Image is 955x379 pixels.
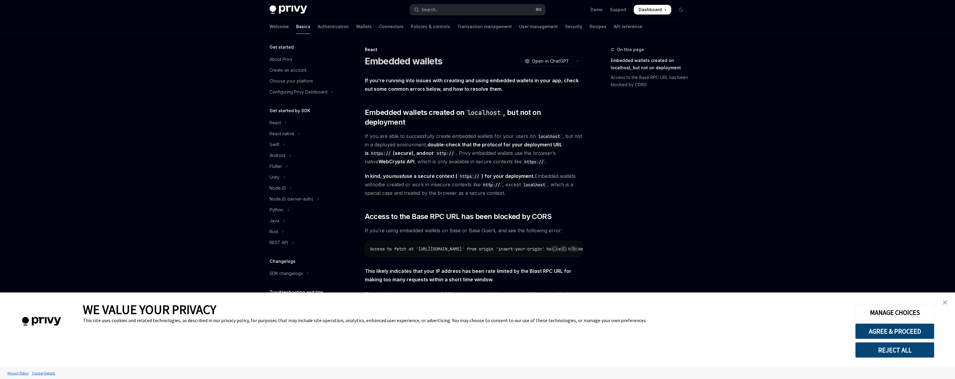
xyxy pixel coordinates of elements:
[365,212,551,221] span: Access to the Base RPC URL has been blocked by CORS
[83,302,216,317] span: WE VALUE YOUR PRIVACY
[265,87,342,97] button: Toggle Configuring Privy Dashboard section
[370,246,629,252] span: Access to fetch at '[URL][DOMAIN_NAME]' from origin 'insert-your-origin' has been blocked by CORS...
[270,88,327,96] div: Configuring Privy Dashboard
[265,204,342,215] button: Toggle Python section
[270,185,286,192] div: NodeJS
[522,158,546,165] code: https://
[521,56,573,66] button: Open in ChatGPT
[481,181,502,188] code: http://
[434,150,456,157] code: http://
[392,173,404,179] em: must
[570,245,578,253] button: Ask AI
[521,181,548,188] code: localhost
[365,173,535,179] strong: In kind, you use a secure context ( ) for your deployment.
[365,172,583,197] span: Embedded wallets will be created or work in insecure contexts like , except , which is a special ...
[270,258,296,265] h5: Changelogs
[535,7,542,12] span: ⌘ K
[265,139,342,150] button: Toggle Swift section
[365,77,579,92] strong: If you’re running into issues with creating and using embedded wallets in your app, check out som...
[270,119,281,126] div: React
[676,5,686,15] button: Toggle dark mode
[265,76,342,87] a: Choose your platform
[265,194,342,204] button: Toggle NodeJS (server-auth) section
[270,19,289,34] a: Welcome
[270,44,294,51] h5: Get started
[532,58,569,64] span: Open in ChatGPT
[265,172,342,183] button: Toggle Unity section
[270,195,313,203] div: NodeJS (server-auth)
[590,7,603,13] a: Demo
[465,108,503,117] code: localhost
[9,308,74,335] img: company logo
[356,19,372,34] a: Wallets
[270,141,279,148] div: Swift
[365,132,583,166] span: If you are able to successfully create embedded wallets for your users on , but not in a deployed...
[939,296,951,309] a: close banner
[296,19,310,34] a: Basics
[365,108,583,127] span: Embedded wallets created on , but not on deployment
[265,128,342,139] button: Toggle React native section
[265,226,342,237] button: Toggle Rust section
[265,161,342,172] button: Toggle Flutter section
[536,133,562,140] code: localhost
[265,215,342,226] button: Toggle Java section
[270,107,310,114] h5: Get started by SDK
[270,228,278,235] div: Rust
[265,183,342,194] button: Toggle NodeJS section
[457,19,512,34] a: Transaction management
[560,245,568,253] button: Copy the contents from the code block
[365,47,583,53] div: React
[365,290,583,324] span: Though this may appear to be a CORS violation, the initial error sent by Blast should indicate th...
[411,19,450,34] a: Policies & controls
[421,6,438,13] div: Search...
[519,19,558,34] a: User management
[265,268,342,279] button: Toggle SDK changelogs section
[265,65,342,76] a: Create an account
[270,67,306,74] div: Create an account
[365,226,583,235] span: If you’re using embedded wallets on Base or Base Goerli, and see the following error:
[611,56,691,73] a: Embedded wallets created on localhost, but not on deployment
[270,289,323,296] h5: Troubleshooting and tips
[943,300,947,305] img: close banner
[614,19,643,34] a: API reference
[855,323,934,339] button: AGREE & PROCEED
[410,4,545,15] button: Open search
[590,19,607,34] a: Recipes
[6,368,30,378] a: Privacy Policy
[30,368,57,378] a: Tracker Details
[270,270,303,277] div: SDK changelogs
[270,56,293,63] div: About Privy
[270,77,313,85] div: Choose your platform
[365,56,443,67] h1: Embedded wallets
[611,73,691,90] a: Access to the Base RPC URL has been blocked by CORS
[634,5,671,15] a: Dashboard
[318,19,349,34] a: Authentication
[270,206,283,214] div: Python
[425,150,433,156] em: not
[265,150,342,161] button: Toggle Android section
[639,7,662,13] span: Dashboard
[610,7,626,13] a: Support
[565,19,582,34] a: Security
[369,150,393,157] code: https://
[365,268,571,283] strong: This likely indicates that your IP address has been rate limited by the Blast RPC URL for making ...
[270,217,279,224] div: Java
[270,163,282,170] div: Flutter
[270,239,288,246] div: REST API
[551,245,558,253] button: Report incorrect code
[379,19,404,34] a: Connectors
[855,305,934,320] button: MANAGE CHOICES
[270,5,307,14] img: dark logo
[265,54,342,65] a: About Privy
[457,173,482,180] code: https://
[270,174,280,181] div: Unity
[378,158,414,165] a: WebCrypto API
[365,142,562,156] strong: double-check that the protocol for your deployment URL is (secure), and
[265,237,342,248] button: Toggle REST API section
[855,342,934,358] button: REJECT ALL
[270,152,285,159] div: Android
[270,130,294,137] div: React native
[265,117,342,128] button: Toggle React section
[83,317,846,323] div: This site uses cookies and related technologies, as described in our privacy policy, for purposes...
[617,46,644,53] span: On this page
